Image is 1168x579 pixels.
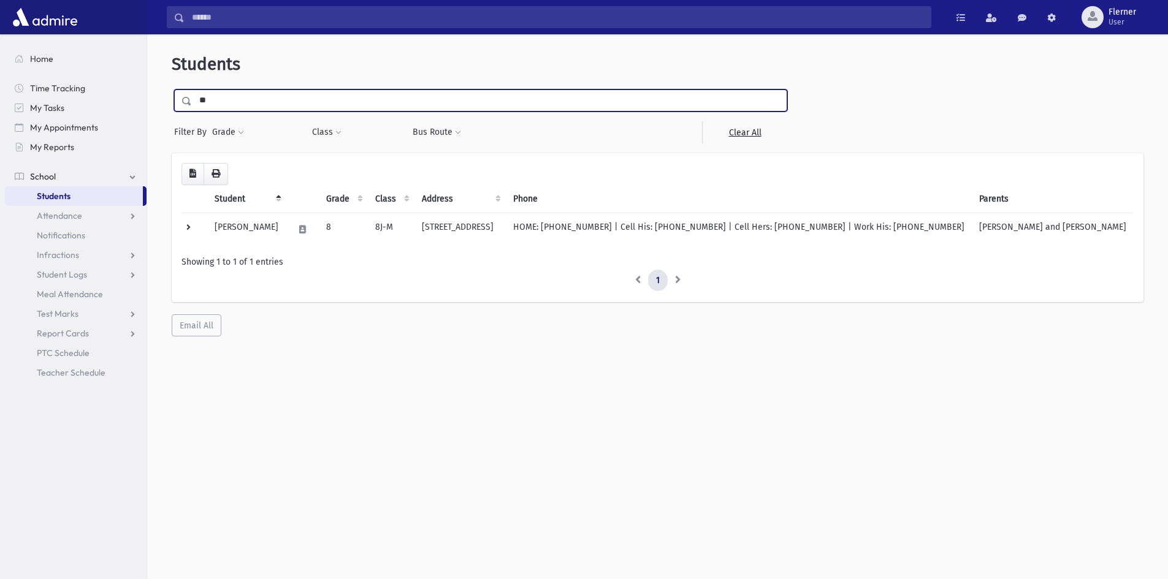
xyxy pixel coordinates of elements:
[30,53,53,64] span: Home
[37,347,90,358] span: PTC Schedule
[5,137,147,157] a: My Reports
[5,343,147,363] a: PTC Schedule
[181,255,1134,268] div: Showing 1 to 1 of 1 entries
[30,102,64,113] span: My Tasks
[37,210,82,221] span: Attendance
[1109,7,1136,17] span: Flerner
[412,121,462,143] button: Bus Route
[172,54,240,74] span: Students
[37,230,85,241] span: Notifications
[368,213,414,246] td: 8J-M
[5,118,147,137] a: My Appointments
[37,328,89,339] span: Report Cards
[30,122,98,133] span: My Appointments
[5,284,147,304] a: Meal Attendance
[5,186,143,206] a: Students
[5,78,147,98] a: Time Tracking
[5,265,147,284] a: Student Logs
[30,83,85,94] span: Time Tracking
[648,270,668,292] a: 1
[506,185,972,213] th: Phone
[972,185,1134,213] th: Parents
[37,249,79,260] span: Infractions
[5,363,147,382] a: Teacher Schedule
[30,142,74,153] span: My Reports
[207,213,286,246] td: [PERSON_NAME]
[174,126,212,138] span: Filter By
[207,185,286,213] th: Student: activate to sort column descending
[319,213,368,246] td: 8
[5,167,147,186] a: School
[972,213,1134,246] td: [PERSON_NAME] and [PERSON_NAME]
[37,191,71,202] span: Students
[37,308,78,319] span: Test Marks
[181,163,204,185] button: CSV
[37,367,105,378] span: Teacher Schedule
[204,163,228,185] button: Print
[5,49,147,69] a: Home
[37,289,103,300] span: Meal Attendance
[1109,17,1136,27] span: User
[506,213,972,246] td: HOME: [PHONE_NUMBER] | Cell His: [PHONE_NUMBER] | Cell Hers: [PHONE_NUMBER] | Work His: [PHONE_NU...
[702,121,787,143] a: Clear All
[5,98,147,118] a: My Tasks
[5,206,147,225] a: Attendance
[212,121,245,143] button: Grade
[414,185,506,213] th: Address: activate to sort column ascending
[10,5,80,29] img: AdmirePro
[5,304,147,324] a: Test Marks
[185,6,931,28] input: Search
[319,185,368,213] th: Grade: activate to sort column ascending
[414,213,506,246] td: [STREET_ADDRESS]
[37,269,87,280] span: Student Logs
[5,225,147,245] a: Notifications
[172,314,221,336] button: Email All
[311,121,342,143] button: Class
[368,185,414,213] th: Class: activate to sort column ascending
[5,324,147,343] a: Report Cards
[30,171,56,182] span: School
[5,245,147,265] a: Infractions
